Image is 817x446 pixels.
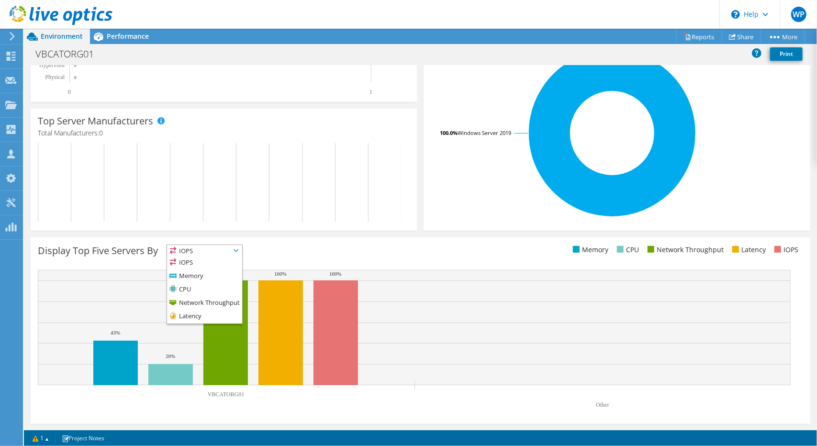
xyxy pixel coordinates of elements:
[107,32,149,41] span: Performance
[761,29,805,44] a: More
[26,432,56,444] a: 1
[615,245,639,255] li: CPU
[730,245,766,255] li: Latency
[38,116,153,126] h3: Top Server Manufacturers
[167,283,242,297] li: CPU
[167,256,242,270] li: IOPS
[440,129,458,136] tspan: 100.0%
[596,401,609,408] text: Other
[458,129,511,136] tspan: Windows Server 2019
[74,75,77,80] text: 0
[167,245,242,256] span: IOPS
[111,330,120,335] text: 43%
[676,29,722,44] a: Reports
[41,32,83,41] span: Environment
[166,353,175,359] text: 20%
[74,63,77,68] text: 0
[274,271,287,277] text: 100%
[99,128,103,137] span: 0
[571,245,608,255] li: Memory
[167,310,242,323] li: Latency
[645,245,724,255] li: Network Throughput
[722,29,761,44] a: Share
[167,270,242,283] li: Memory
[772,245,798,255] li: IOPS
[31,49,109,59] h1: VBCATORG01
[329,271,342,277] text: 100%
[770,47,803,61] a: Print
[45,74,65,80] text: Physical
[55,432,111,444] a: Project Notes
[167,297,242,310] li: Network Throughput
[731,10,740,19] svg: \n
[791,7,806,22] span: WP
[68,89,71,95] text: 0
[38,128,410,138] h4: Total Manufacturers:
[208,391,244,398] text: VBCATORG01
[369,89,372,95] text: 1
